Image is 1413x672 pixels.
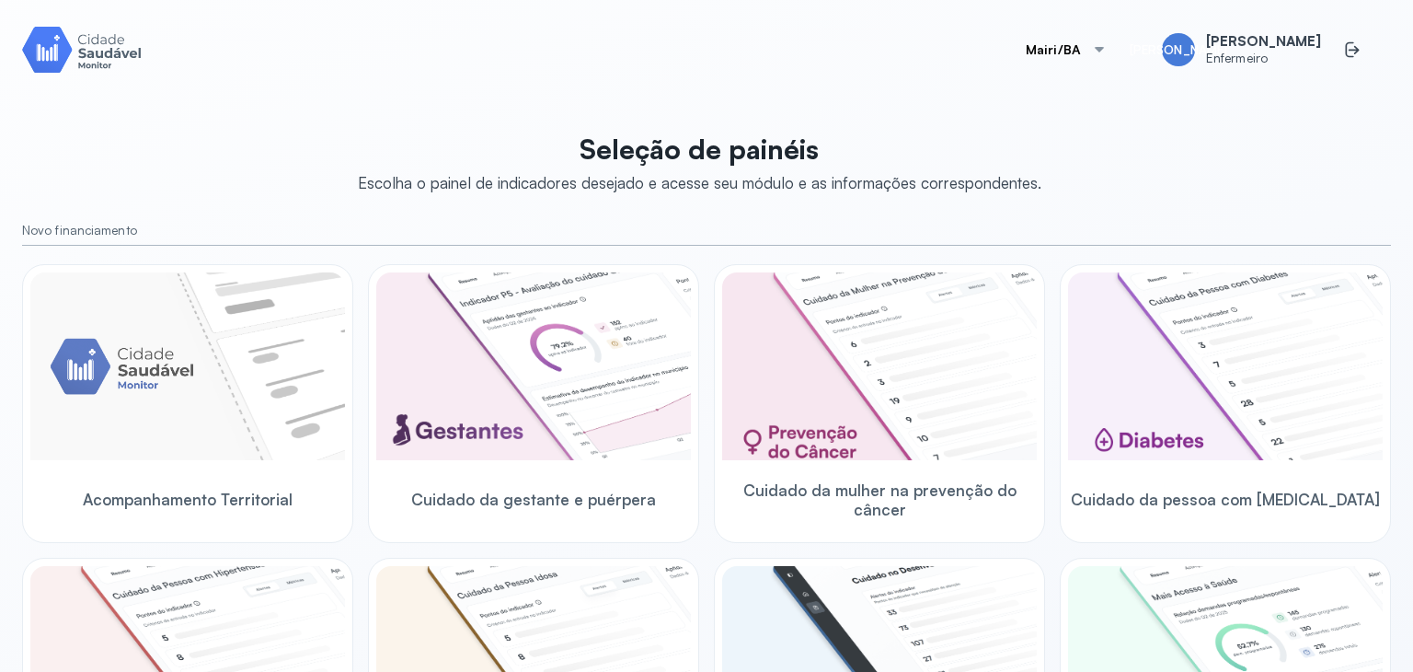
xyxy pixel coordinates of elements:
[411,490,656,509] span: Cuidado da gestante e puérpera
[22,23,142,75] img: Logotipo do produto Monitor
[1068,272,1383,460] img: diabetics.png
[22,223,1391,238] small: Novo financiamento
[1130,42,1227,58] span: [PERSON_NAME]
[1071,490,1380,509] span: Cuidado da pessoa com [MEDICAL_DATA]
[358,173,1041,192] div: Escolha o painel de indicadores desejado e acesse seu módulo e as informações correspondentes.
[358,133,1041,166] p: Seleção de painéis
[1206,33,1321,51] span: [PERSON_NAME]
[722,272,1037,460] img: woman-cancer-prevention-care.png
[1004,31,1129,68] button: Mairi/BA
[30,272,345,460] img: placeholder-module-ilustration.png
[376,272,691,460] img: pregnants.png
[722,481,1037,520] span: Cuidado da mulher na prevenção do câncer
[1206,51,1321,66] span: Enfermeiro
[83,490,293,509] span: Acompanhamento Territorial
